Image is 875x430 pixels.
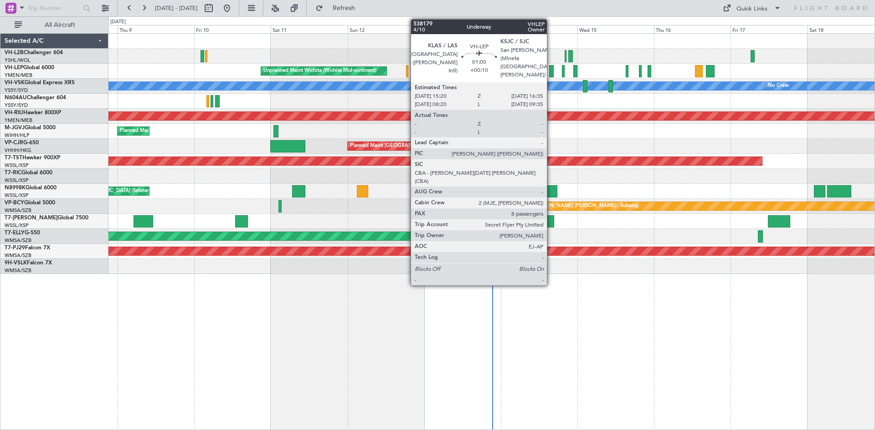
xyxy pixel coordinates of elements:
a: VH-RIUHawker 800XP [5,110,61,116]
a: WIHH/HLP [5,132,30,139]
div: Thu 16 [654,25,731,33]
span: T7-ELLY [5,230,25,236]
div: Thu 9 [118,25,194,33]
a: T7-TSTHawker 900XP [5,155,60,161]
a: WMSA/SZB [5,207,31,214]
div: [DATE] [110,18,126,26]
a: WSSL/XSP [5,177,29,184]
span: M-JGVJ [5,125,25,131]
a: N8998KGlobal 6000 [5,185,57,191]
a: 9H-VSLKFalcon 7X [5,260,52,266]
span: VH-VSK [5,80,25,86]
span: 9H-VSLK [5,260,27,266]
a: WSSL/XSP [5,222,29,229]
span: VH-LEP [5,65,23,71]
div: Unplanned Maint Wichita (Wichita Mid-continent) [263,64,376,78]
a: WMSA/SZB [5,252,31,259]
div: Fri 17 [731,25,807,33]
span: T7-PJ29 [5,245,25,251]
button: Quick Links [718,1,786,15]
a: YSSY/SYD [5,102,28,109]
a: T7-RICGlobal 6000 [5,170,52,176]
div: Quick Links [736,5,767,14]
a: T7-[PERSON_NAME]Global 7500 [5,215,88,221]
span: N8998K [5,185,26,191]
a: VP-BCYGlobal 5000 [5,200,55,206]
a: T7-PJ29Falcon 7X [5,245,50,251]
a: YMEN/MEB [5,72,32,79]
div: Tue 14 [501,25,577,33]
a: M-JGVJGlobal 5000 [5,125,56,131]
div: Planned Maint [GEOGRAPHIC_DATA] (Seletar) [120,124,227,138]
a: N604AUChallenger 604 [5,95,66,101]
span: VP-CJR [5,140,23,146]
span: VH-RIU [5,110,23,116]
a: VH-L2BChallenger 604 [5,50,63,56]
span: T7-[PERSON_NAME] [5,215,57,221]
input: Trip Number [28,1,80,15]
a: YSSY/SYD [5,87,28,94]
div: No Crew [768,79,789,93]
span: VP-BCY [5,200,24,206]
a: T7-ELLYG-550 [5,230,40,236]
a: VH-VSKGlobal Express XRS [5,80,75,86]
div: Fri 10 [194,25,271,33]
div: Planned Maint [GEOGRAPHIC_DATA] ([GEOGRAPHIC_DATA] Intl) [350,139,502,153]
span: N604AU [5,95,27,101]
div: Sun 12 [348,25,424,33]
a: YMEN/MEB [5,117,32,124]
div: Wed 15 [577,25,654,33]
button: Refresh [311,1,366,15]
a: YSHL/WOL [5,57,31,64]
a: WMSA/SZB [5,267,31,274]
span: [DATE] - [DATE] [155,4,198,12]
span: T7-TST [5,155,22,161]
a: VP-CJRG-650 [5,140,39,146]
span: T7-RIC [5,170,21,176]
a: WSSL/XSP [5,162,29,169]
span: All Aircraft [24,22,96,28]
div: Mon 13 [424,25,501,33]
div: Sat 11 [271,25,347,33]
a: WSSL/XSP [5,192,29,199]
div: Planned Maint [GEOGRAPHIC_DATA] (Sultan [PERSON_NAME] [PERSON_NAME] - Subang) [427,199,639,213]
a: VHHH/HKG [5,147,31,154]
a: VH-LEPGlobal 6000 [5,65,54,71]
span: Refresh [325,5,363,11]
a: WMSA/SZB [5,237,31,244]
button: All Aircraft [10,18,99,32]
span: VH-L2B [5,50,24,56]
